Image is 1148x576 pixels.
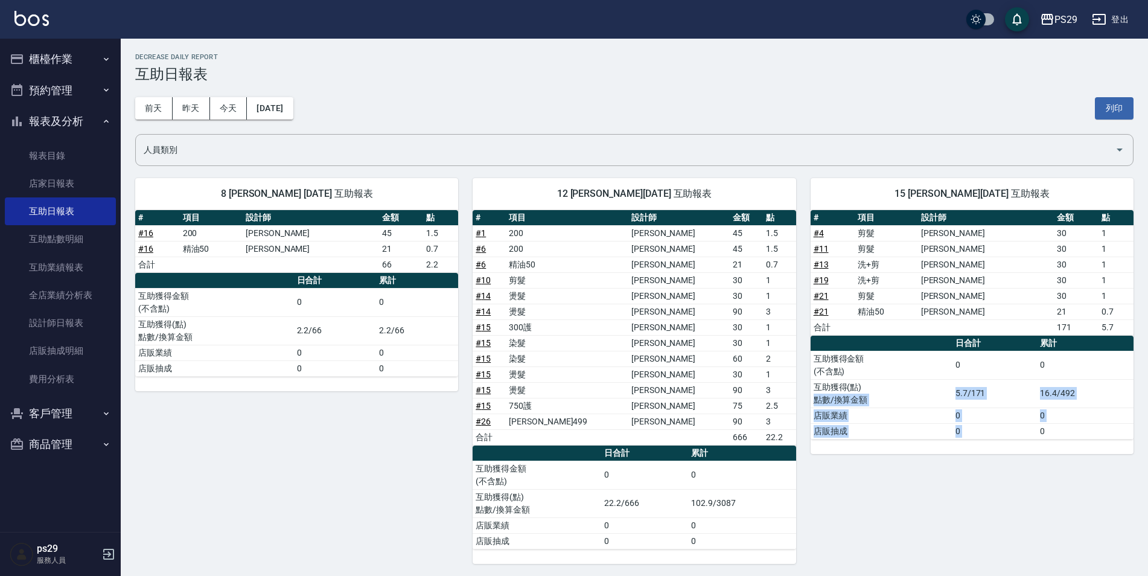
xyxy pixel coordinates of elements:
span: 12 [PERSON_NAME][DATE] 互助報表 [487,188,781,200]
button: save [1005,7,1029,31]
td: 1.5 [763,225,796,241]
h3: 互助日報表 [135,66,1134,83]
td: 1 [763,288,796,304]
td: 16.4/492 [1037,379,1134,408]
th: 設計師 [628,210,730,226]
td: 互助獲得(點) 點數/換算金額 [135,316,294,345]
td: [PERSON_NAME] [918,304,1054,319]
span: 15 [PERSON_NAME][DATE] 互助報表 [825,188,1119,200]
td: 300護 [506,319,628,335]
td: 666 [730,429,763,445]
td: 30 [730,288,763,304]
td: [PERSON_NAME] [628,272,730,288]
td: 1 [1099,225,1134,241]
td: 互助獲得金額 (不含點) [473,461,601,489]
td: 102.9/3087 [688,489,796,517]
a: #15 [476,370,491,379]
td: [PERSON_NAME] [628,414,730,429]
td: 1 [763,366,796,382]
td: 0 [952,408,1038,423]
a: 設計師日報表 [5,309,116,337]
td: [PERSON_NAME] [918,272,1054,288]
td: 1 [1099,257,1134,272]
h5: ps29 [37,543,98,555]
td: 0.7 [763,257,796,272]
a: 互助日報表 [5,197,116,225]
a: #15 [476,338,491,348]
a: 互助點數明細 [5,225,116,253]
div: PS29 [1054,12,1077,27]
table: a dense table [473,446,796,549]
td: 30 [1054,257,1099,272]
a: #10 [476,275,491,285]
td: 洗+剪 [855,257,917,272]
img: Person [10,542,34,566]
th: # [811,210,855,226]
td: 0 [376,288,458,316]
th: 金額 [1054,210,1099,226]
th: 設計師 [243,210,379,226]
td: 3 [763,414,796,429]
td: 0 [601,533,688,549]
h2: Decrease Daily Report [135,53,1134,61]
td: 1 [1099,272,1134,288]
a: 店家日報表 [5,170,116,197]
td: 21 [730,257,763,272]
a: #11 [814,244,829,254]
td: 合計 [473,429,506,445]
td: 1.5 [423,225,458,241]
th: 日合計 [952,336,1038,351]
td: 0.7 [423,241,458,257]
td: 剪髮 [855,225,917,241]
td: 互助獲得金額 (不含點) [135,288,294,316]
td: 0 [952,423,1038,439]
a: #1 [476,228,486,238]
td: 750護 [506,398,628,414]
td: [PERSON_NAME] [628,257,730,272]
td: 剪髮 [855,241,917,257]
td: [PERSON_NAME] [918,241,1054,257]
a: #14 [476,291,491,301]
th: 項目 [855,210,917,226]
td: 0 [376,360,458,376]
td: 66 [379,257,424,272]
a: 費用分析表 [5,365,116,393]
a: 店販抽成明細 [5,337,116,365]
td: 燙髮 [506,382,628,398]
th: 設計師 [918,210,1054,226]
table: a dense table [811,336,1134,440]
td: 30 [1054,272,1099,288]
a: #15 [476,385,491,395]
td: 剪髮 [506,272,628,288]
th: 日合計 [294,273,377,289]
td: 1 [1099,288,1134,304]
td: 90 [730,304,763,319]
td: 200 [506,241,628,257]
td: [PERSON_NAME] [628,351,730,366]
a: #21 [814,307,829,316]
button: [DATE] [247,97,293,120]
td: 互助獲得金額 (不含點) [811,351,952,379]
td: 剪髮 [855,288,917,304]
td: 3 [763,304,796,319]
td: 店販業績 [135,345,294,360]
td: [PERSON_NAME] [628,304,730,319]
th: 日合計 [601,446,688,461]
td: 22.2/666 [601,489,688,517]
td: 0 [294,345,377,360]
td: 燙髮 [506,288,628,304]
td: [PERSON_NAME] [628,225,730,241]
td: 1 [763,319,796,335]
button: 商品管理 [5,429,116,460]
td: 200 [180,225,243,241]
td: 0 [1037,423,1134,439]
button: 客戶管理 [5,398,116,429]
button: 昨天 [173,97,210,120]
button: 報表及分析 [5,106,116,137]
td: 染髮 [506,351,628,366]
th: 累計 [376,273,458,289]
td: 精油50 [180,241,243,257]
td: 60 [730,351,763,366]
td: 0 [601,461,688,489]
td: [PERSON_NAME] [628,241,730,257]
